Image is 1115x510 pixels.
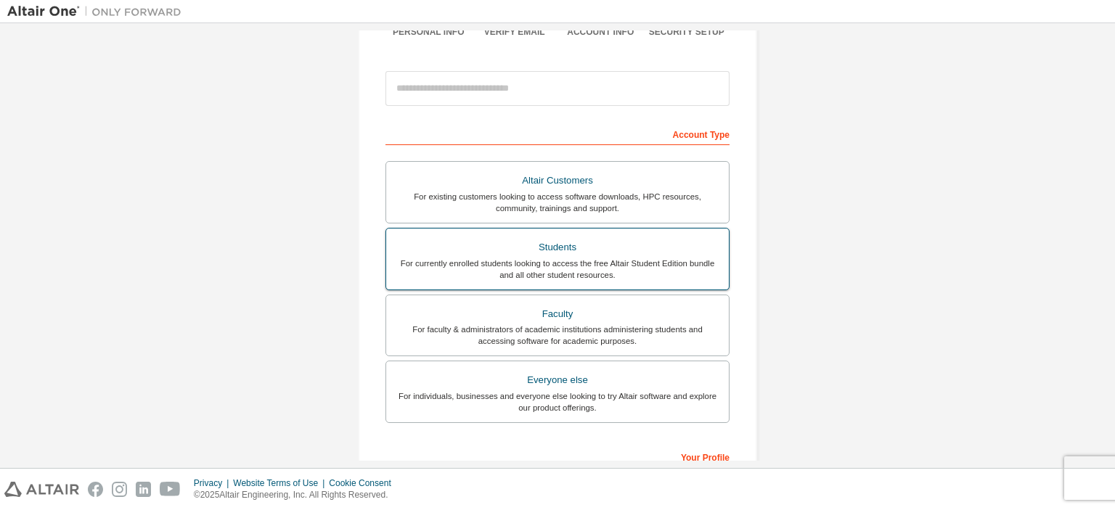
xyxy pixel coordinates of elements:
img: instagram.svg [112,482,127,497]
div: Verify Email [472,26,558,38]
img: altair_logo.svg [4,482,79,497]
div: Altair Customers [395,170,720,191]
div: For faculty & administrators of academic institutions administering students and accessing softwa... [395,324,720,347]
div: For individuals, businesses and everyone else looking to try Altair software and explore our prod... [395,390,720,414]
div: Students [395,237,720,258]
img: facebook.svg [88,482,103,497]
div: Privacy [194,477,233,489]
img: Altair One [7,4,189,19]
div: For existing customers looking to access software downloads, HPC resources, community, trainings ... [395,191,720,214]
div: Everyone else [395,370,720,390]
div: Website Terms of Use [233,477,329,489]
div: Your Profile [385,445,730,468]
div: Personal Info [385,26,472,38]
img: youtube.svg [160,482,181,497]
div: Account Info [557,26,644,38]
p: © 2025 Altair Engineering, Inc. All Rights Reserved. [194,489,400,501]
div: Faculty [395,304,720,324]
img: linkedin.svg [136,482,151,497]
div: Security Setup [644,26,730,38]
div: Account Type [385,122,730,145]
div: Cookie Consent [329,477,399,489]
div: For currently enrolled students looking to access the free Altair Student Edition bundle and all ... [395,258,720,281]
